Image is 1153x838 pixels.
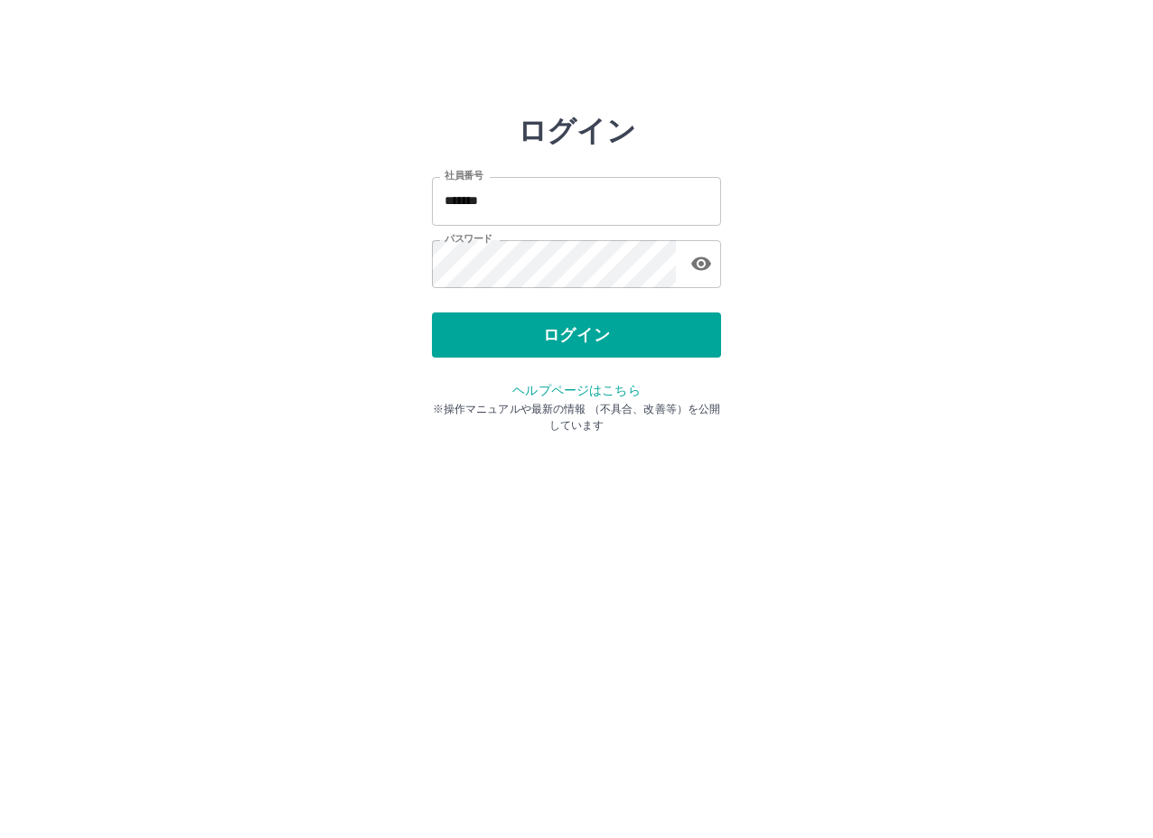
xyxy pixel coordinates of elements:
[432,312,721,358] button: ログイン
[432,401,721,433] p: ※操作マニュアルや最新の情報 （不具合、改善等）を公開しています
[445,232,492,246] label: パスワード
[512,383,640,397] a: ヘルプページはこちら
[445,169,483,182] label: 社員番号
[518,114,636,148] h2: ログイン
